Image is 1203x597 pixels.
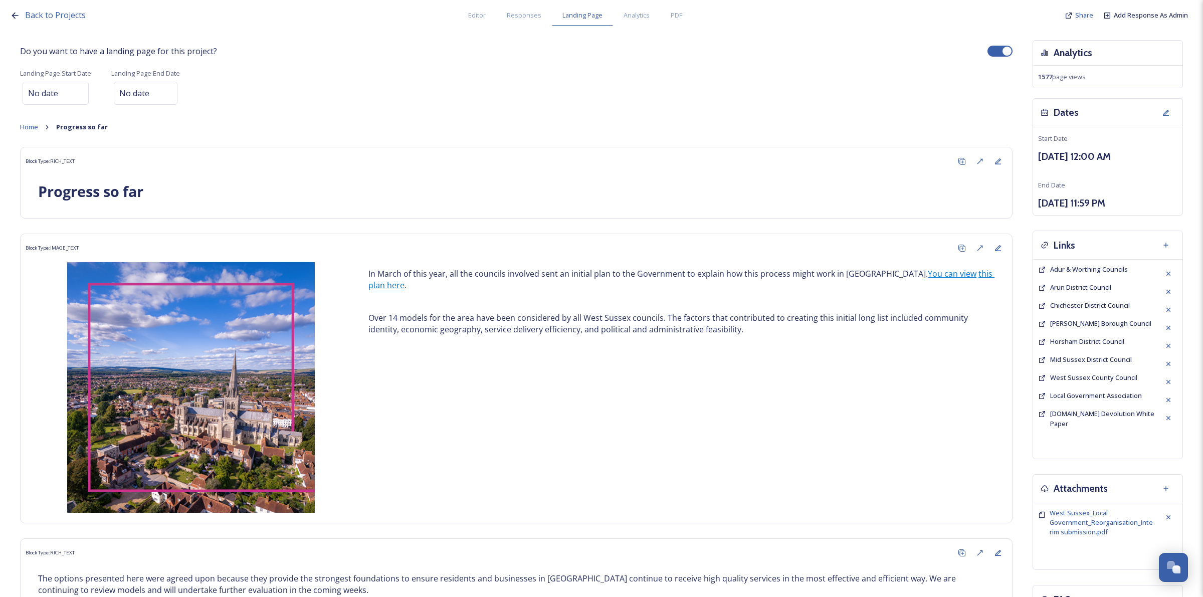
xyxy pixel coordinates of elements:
[38,573,994,595] p: The options presented here were agreed upon because they provide the strongest foundations to ens...
[38,181,143,201] strong: Progress so far
[1050,301,1130,310] a: Chichester District Council
[1050,373,1137,382] a: West Sussex County Council
[468,11,486,20] span: Editor
[1050,409,1154,428] span: [DOMAIN_NAME] Devolution White Paper
[1054,105,1079,120] h3: Dates
[20,45,217,57] span: Do you want to have a landing page for this project?
[1050,355,1132,364] span: Mid Sussex District Council
[368,312,994,335] p: Over 14 models for the area have been considered by all West Sussex councils. The factors that co...
[1038,149,1177,164] h3: [DATE] 12:00 AM
[1050,337,1124,346] a: Horsham District Council
[671,11,682,20] span: PDF
[111,69,180,78] span: Landing Page End Date
[28,87,58,99] span: No date
[1050,373,1137,382] span: West Sussex County Council
[20,122,38,131] span: Home
[1050,508,1153,536] span: West Sussex_Local Government_Reorganisation_Interim submission.pdf
[368,268,994,291] p: In March of this year, all the councils involved sent an initial plan to the Government to explai...
[1159,553,1188,582] button: Open Chat
[26,245,79,252] span: Block Type: IMAGE_TEXT
[1038,72,1086,81] span: page views
[25,9,86,22] a: Back to Projects
[1038,196,1177,211] h3: [DATE] 11:59 PM
[119,87,149,99] span: No date
[624,11,650,20] span: Analytics
[1054,481,1108,496] h3: Attachments
[1114,11,1188,20] a: Add Response As Admin
[1054,238,1075,253] h3: Links
[1050,319,1151,328] a: [PERSON_NAME] Borough Council
[56,122,108,131] strong: Progress so far
[1050,265,1128,274] a: Adur & Worthing Councils
[26,158,75,165] span: Block Type: RICH_TEXT
[1075,11,1093,20] span: Share
[368,268,994,291] a: this plan here
[1050,283,1111,292] a: Arun District Council
[26,549,75,556] span: Block Type: RICH_TEXT
[562,11,603,20] span: Landing Page
[1038,180,1065,189] span: End Date
[1050,409,1159,428] a: [DOMAIN_NAME] Devolution White Paper
[25,10,86,21] span: Back to Projects
[20,69,91,78] span: Landing Page Start Date
[1050,355,1132,364] a: Mid Sussex District Council
[1038,134,1068,143] span: Start Date
[1038,72,1052,81] strong: 1577
[507,11,541,20] span: Responses
[1050,391,1142,401] a: Local Government Association
[928,268,976,279] a: You can view
[1054,46,1092,60] h3: Analytics
[1050,391,1142,400] span: Local Government Association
